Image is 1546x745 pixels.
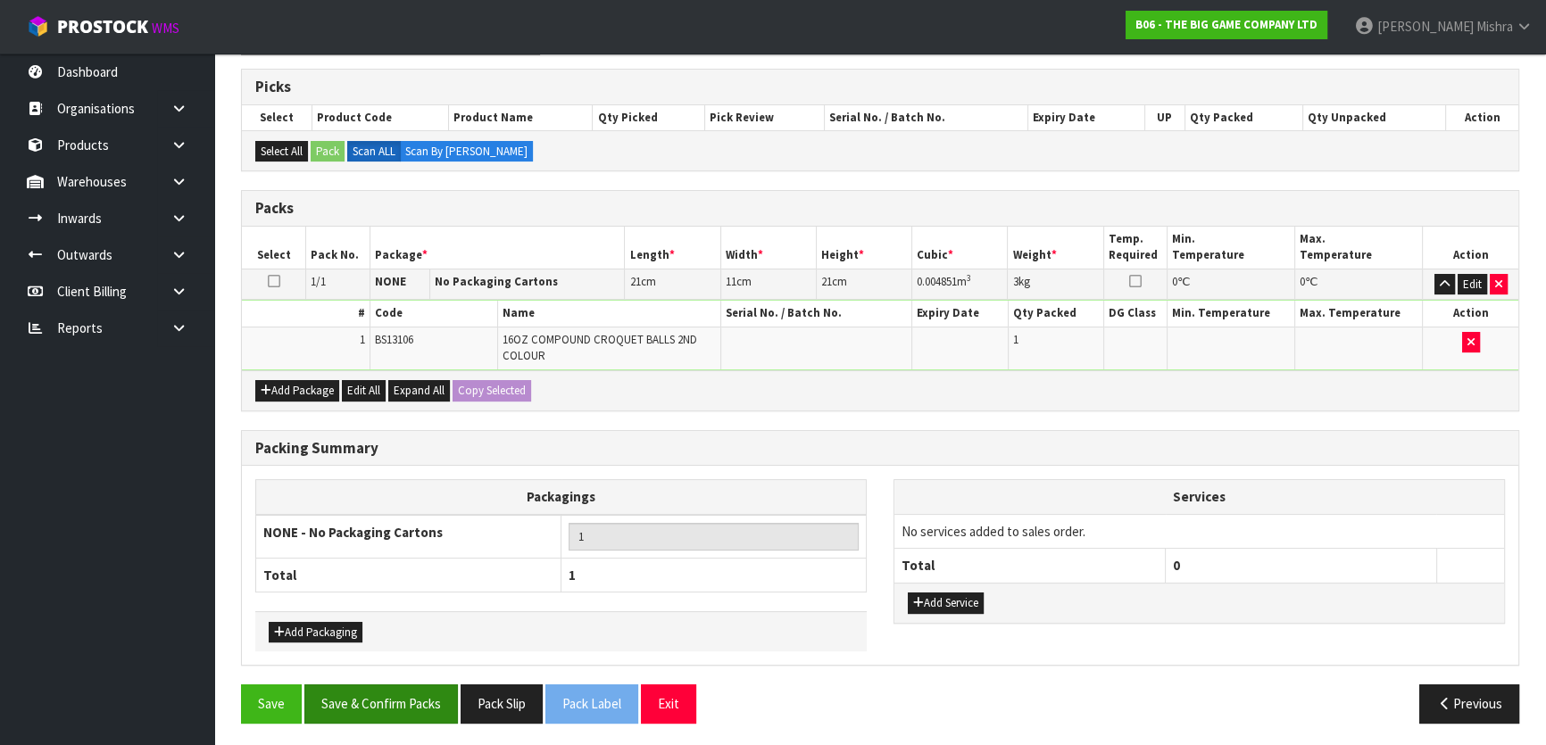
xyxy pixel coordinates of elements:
[625,269,720,300] td: cm
[370,227,625,269] th: Package
[720,269,816,300] td: cm
[311,274,326,289] span: 1/1
[360,332,365,347] span: 1
[256,480,867,515] th: Packagings
[1300,274,1305,289] span: 0
[375,274,406,289] strong: NONE
[1172,274,1177,289] span: 0
[1103,301,1168,327] th: DG Class
[816,269,911,300] td: cm
[825,105,1028,130] th: Serial No. / Batch No.
[255,79,1505,95] h3: Picks
[370,301,497,327] th: Code
[894,480,1504,514] th: Services
[720,227,816,269] th: Width
[629,274,640,289] span: 21
[641,684,696,723] button: Exit
[1419,684,1519,723] button: Previous
[241,684,302,723] button: Save
[449,105,593,130] th: Product Name
[1295,227,1423,269] th: Max. Temperature
[388,380,450,401] button: Expand All
[152,20,179,37] small: WMS
[1173,557,1180,574] span: 0
[1184,105,1302,130] th: Qty Packed
[1476,18,1513,35] span: Mishra
[347,141,401,162] label: Scan ALL
[1008,227,1103,269] th: Weight
[400,141,533,162] label: Scan By [PERSON_NAME]
[255,141,308,162] button: Select All
[375,332,413,347] span: BS13106
[1168,227,1295,269] th: Min. Temperature
[569,567,576,584] span: 1
[1008,301,1103,327] th: Qty Packed
[256,558,561,592] th: Total
[1168,269,1295,300] td: ℃
[255,380,339,401] button: Add Package
[593,105,705,130] th: Qty Picked
[816,227,911,269] th: Height
[912,301,1008,327] th: Expiry Date
[1377,18,1474,35] span: [PERSON_NAME]
[894,549,1166,583] th: Total
[1423,227,1518,269] th: Action
[821,274,832,289] span: 21
[625,227,720,269] th: Length
[394,383,445,398] span: Expand All
[435,274,558,289] strong: No Packaging Cartons
[255,200,1505,217] h3: Packs
[894,514,1504,548] td: No services added to sales order.
[1126,11,1327,39] a: B06 - THE BIG GAME COMPANY LTD
[255,440,1505,457] h3: Packing Summary
[1135,17,1317,32] strong: B06 - THE BIG GAME COMPANY LTD
[726,274,736,289] span: 11
[311,141,345,162] button: Pack
[917,274,957,289] span: 0.004851
[908,592,984,614] button: Add Service
[1103,227,1168,269] th: Temp. Required
[1295,269,1423,300] td: ℃
[1144,105,1184,130] th: UP
[27,15,49,37] img: cube-alt.png
[967,272,971,284] sup: 3
[263,524,443,541] strong: NONE - No Packaging Cartons
[1012,274,1018,289] span: 3
[269,622,362,643] button: Add Packaging
[453,380,531,401] button: Copy Selected
[342,380,386,401] button: Edit All
[912,227,1008,269] th: Cubic
[306,227,370,269] th: Pack No.
[705,105,825,130] th: Pick Review
[1008,269,1103,300] td: kg
[1027,105,1144,130] th: Expiry Date
[497,301,720,327] th: Name
[1013,332,1018,347] span: 1
[242,227,306,269] th: Select
[57,15,148,38] span: ProStock
[312,105,448,130] th: Product Code
[1445,105,1518,130] th: Action
[1168,301,1295,327] th: Min. Temperature
[1458,274,1487,295] button: Edit
[545,684,638,723] button: Pack Label
[242,301,370,327] th: #
[720,301,912,327] th: Serial No. / Batch No.
[503,332,697,363] span: 16OZ COMPOUND CROQUET BALLS 2ND COLOUR
[304,684,458,723] button: Save & Confirm Packs
[1423,301,1518,327] th: Action
[1295,301,1423,327] th: Max. Temperature
[242,105,312,130] th: Select
[1303,105,1446,130] th: Qty Unpacked
[912,269,1008,300] td: m
[461,684,543,723] button: Pack Slip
